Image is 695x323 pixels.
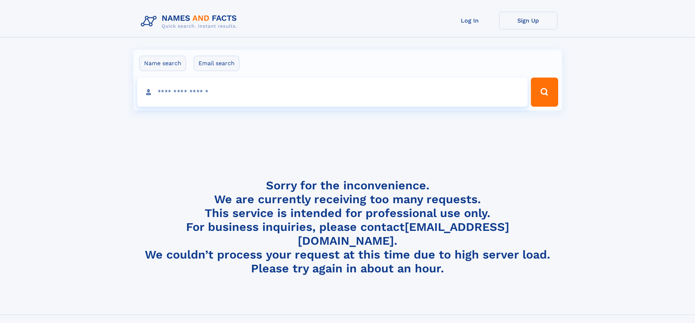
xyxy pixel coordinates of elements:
[139,56,186,71] label: Name search
[194,56,239,71] label: Email search
[138,178,557,276] h4: Sorry for the inconvenience. We are currently receiving too many requests. This service is intend...
[298,220,509,248] a: [EMAIL_ADDRESS][DOMAIN_NAME]
[531,78,558,107] button: Search Button
[499,12,557,29] a: Sign Up
[441,12,499,29] a: Log In
[137,78,528,107] input: search input
[138,12,243,31] img: Logo Names and Facts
